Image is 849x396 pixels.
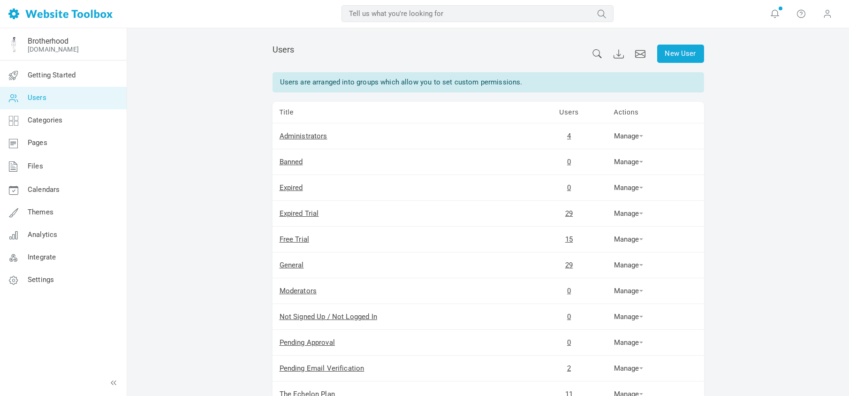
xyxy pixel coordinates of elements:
span: Analytics [28,230,57,239]
a: Administrators [280,132,327,140]
a: Manage [614,183,643,192]
a: 0 [567,338,571,347]
a: General [280,261,304,269]
a: Manage [614,312,643,321]
span: Calendars [28,185,60,194]
span: Themes [28,208,53,216]
td: Users [531,102,607,123]
a: Banned [280,158,303,166]
a: 0 [567,312,571,321]
span: Pages [28,138,47,147]
div: Users are arranged into groups which allow you to set custom permissions. [273,72,704,92]
span: Integrate [28,253,56,261]
span: Users [273,45,295,54]
a: Pending Email Verification [280,364,364,373]
a: Free Trial [280,235,310,244]
img: Facebook%20Profile%20Pic%20Guy%20Blue%20Best.png [6,37,21,52]
span: Users [28,93,46,102]
a: 0 [567,158,571,166]
a: Manage [614,364,643,373]
a: Not Signed Up / Not Logged In [280,312,377,321]
a: 29 [565,261,573,269]
a: Manage [614,132,643,140]
a: Manage [614,158,643,166]
a: 29 [565,209,573,218]
td: Title [273,102,531,123]
td: Actions [607,102,704,123]
a: Moderators [280,287,317,295]
a: New User [657,45,704,63]
a: Brotherhood [28,37,68,46]
span: Categories [28,116,63,124]
a: Manage [614,338,643,347]
span: Getting Started [28,71,76,79]
a: 0 [567,183,571,192]
a: Pending Approval [280,338,335,347]
a: Expired [280,183,303,192]
a: [DOMAIN_NAME] [28,46,79,53]
span: Files [28,162,43,170]
a: Manage [614,261,643,269]
a: 0 [567,287,571,295]
a: Manage [614,209,643,218]
a: Expired Trial [280,209,319,218]
input: Tell us what you're looking for [341,5,614,22]
span: Settings [28,275,54,284]
a: Manage [614,287,643,295]
a: 15 [565,235,573,244]
a: 4 [567,132,571,140]
a: Manage [614,235,643,244]
a: 2 [567,364,571,373]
